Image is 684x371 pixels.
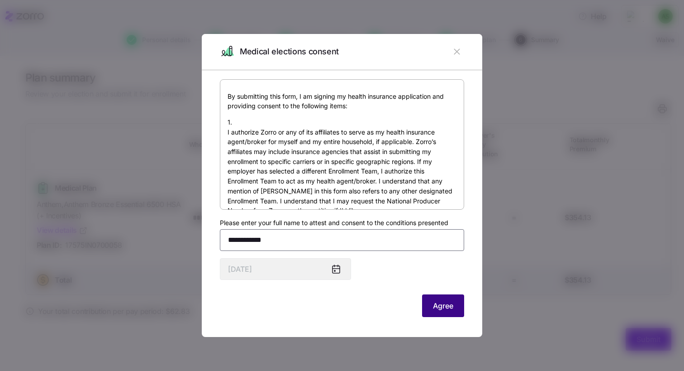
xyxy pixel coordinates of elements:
span: Medical elections consent [240,45,339,58]
span: Agree [433,300,453,311]
label: Please enter your full name to attest and consent to the conditions presented [220,218,448,228]
p: 1. I authorize Zorro or any of its affiliates to serve as my health insurance agent/broker for my... [228,117,456,216]
p: By submitting this form, I am signing my health insurance application and providing consent to th... [228,92,456,111]
input: MM/DD/YYYY [220,258,351,280]
button: Agree [422,294,464,317]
